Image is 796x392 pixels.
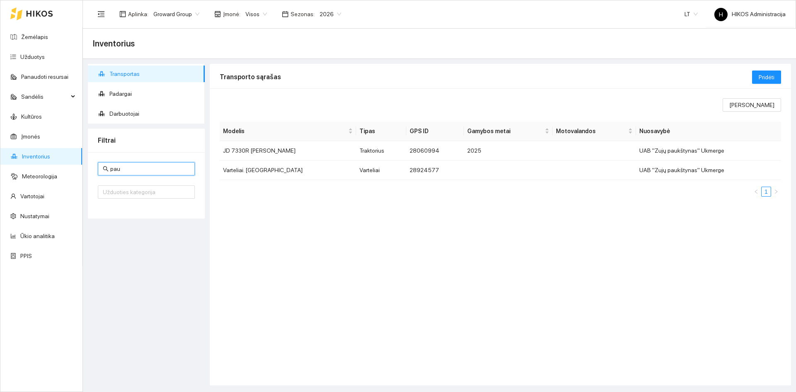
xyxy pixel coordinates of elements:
span: HIKOS Administracija [714,11,786,17]
span: Padargai [109,85,198,102]
a: Ūkio analitika [20,233,55,239]
td: 2025 [464,141,553,161]
span: Transportas [109,66,198,82]
span: right [774,189,779,194]
span: Pridėti [759,73,774,82]
button: [PERSON_NAME] [723,98,781,112]
a: Panaudoti resursai [21,73,68,80]
span: search [103,166,109,172]
th: this column's title is Gamybos metai,this column is sortable [464,122,553,141]
a: Inventorius [22,153,50,160]
input: Paieška [110,164,190,173]
span: Sezonas : [291,10,315,19]
button: right [771,187,781,197]
span: Visos [245,8,267,20]
span: Įmonė : [223,10,240,19]
span: Inventorius [93,37,135,50]
li: 1 [761,187,771,197]
span: 2026 [320,8,341,20]
td: 28060994 [406,141,464,161]
span: Sandėlis [21,88,68,105]
a: Meteorologija [22,173,57,180]
a: PPIS [20,253,32,259]
span: Aplinka : [128,10,148,19]
span: layout [119,11,126,17]
td: UAB "Zujų paukštynas" Ukmerge [636,141,781,161]
button: menu-fold [93,6,109,22]
td: Varteliai [356,161,406,180]
a: Kultūros [21,113,42,120]
span: left [754,189,759,194]
span: calendar [282,11,289,17]
th: Tipas [356,122,406,141]
span: Gamybos metai [467,127,543,136]
a: Įmonės [21,133,40,140]
button: Pridėti [752,71,781,84]
th: this column's title is Motovalandos,this column is sortable [553,122,636,141]
td: Traktorius [356,141,406,161]
span: shop [214,11,221,17]
a: Žemėlapis [21,34,48,40]
th: GPS ID [406,122,464,141]
span: Modelis [223,127,347,136]
td: UAB "Zujų paukštynas" Ukmerge [636,161,781,180]
td: 28924577 [406,161,464,180]
span: [PERSON_NAME] [729,100,774,110]
button: left [751,187,761,197]
span: Darbuotojai [109,105,198,122]
li: Pirmyn [771,187,781,197]
li: Atgal [751,187,761,197]
a: 1 [762,187,771,196]
td: Varteliai. [GEOGRAPHIC_DATA] [220,161,356,180]
div: Transporto sąrašas [220,65,752,89]
span: H [719,8,723,21]
span: LT [684,8,698,20]
th: Nuosavybė [636,122,781,141]
th: this column's title is Modelis,this column is sortable [220,122,356,141]
span: Groward Group [153,8,199,20]
a: Vartotojai [20,193,44,200]
a: Nustatymai [20,213,49,219]
span: Motovalandos [556,127,626,136]
div: Filtrai [98,129,195,152]
td: JD 7330R [PERSON_NAME] [220,141,356,161]
a: Užduotys [20,54,45,60]
span: menu-fold [97,10,105,18]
